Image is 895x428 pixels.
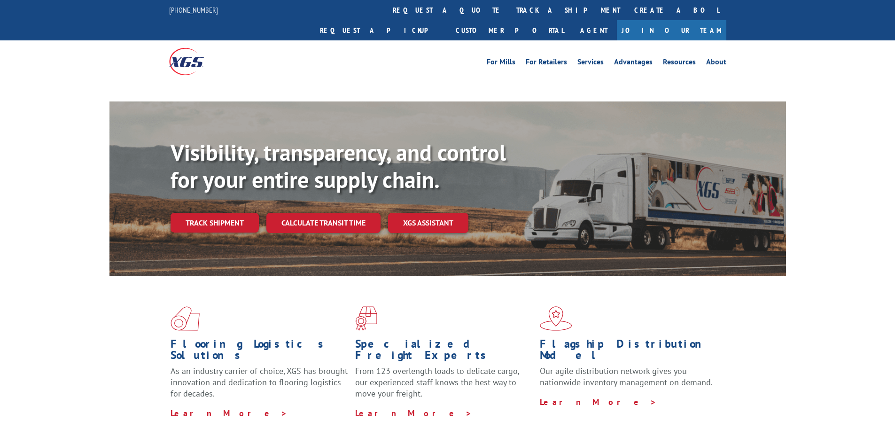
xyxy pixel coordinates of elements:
[171,338,348,366] h1: Flooring Logistics Solutions
[355,306,377,331] img: xgs-icon-focused-on-flooring-red
[171,138,506,194] b: Visibility, transparency, and control for your entire supply chain.
[171,408,288,419] a: Learn More >
[540,397,657,407] a: Learn More >
[355,408,472,419] a: Learn More >
[171,213,259,233] a: Track shipment
[355,366,533,407] p: From 123 overlength loads to delicate cargo, our experienced staff knows the best way to move you...
[266,213,381,233] a: Calculate transit time
[571,20,617,40] a: Agent
[617,20,726,40] a: Join Our Team
[663,58,696,69] a: Resources
[449,20,571,40] a: Customer Portal
[540,338,717,366] h1: Flagship Distribution Model
[355,338,533,366] h1: Specialized Freight Experts
[171,306,200,331] img: xgs-icon-total-supply-chain-intelligence-red
[540,366,713,388] span: Our agile distribution network gives you nationwide inventory management on demand.
[169,5,218,15] a: [PHONE_NUMBER]
[313,20,449,40] a: Request a pickup
[171,366,348,399] span: As an industry carrier of choice, XGS has brought innovation and dedication to flooring logistics...
[487,58,515,69] a: For Mills
[526,58,567,69] a: For Retailers
[388,213,468,233] a: XGS ASSISTANT
[577,58,604,69] a: Services
[706,58,726,69] a: About
[540,306,572,331] img: xgs-icon-flagship-distribution-model-red
[614,58,653,69] a: Advantages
